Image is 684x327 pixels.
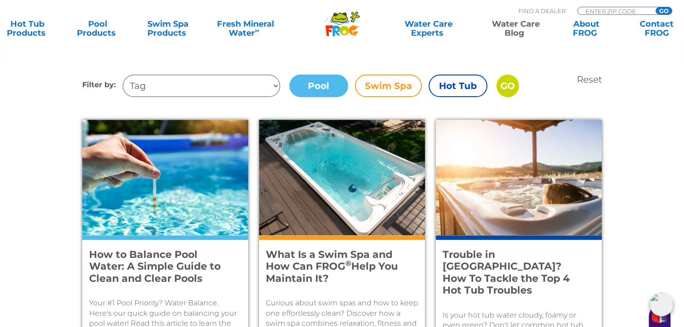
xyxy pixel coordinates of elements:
[559,19,613,37] a: AboutFROG
[629,19,684,37] a: ContactFROG
[656,7,672,14] input: GO
[82,75,123,97] h4: Filter by:
[436,120,602,235] img: A woman relaxes in an outdoor hot tub and watches the sunset in the distance
[355,75,422,97] label: Swim Spa
[489,19,543,37] a: Water CareBlog
[429,75,487,97] label: Hot Tub
[650,293,673,316] img: openIcon
[289,75,348,97] label: Pool
[71,19,125,37] a: PoolProducts
[89,249,229,285] h4: How to Balance Pool Water: A Simple Guide to Clean and Clear Pools
[577,74,602,85] a: Reset
[384,19,473,37] a: Water CareExperts
[255,27,259,34] sup: ∞
[496,75,519,97] input: GO
[519,7,566,15] p: Find A Dealer
[443,249,583,297] h4: Trouble in [GEOGRAPHIC_DATA]? How To Tackle the Top 4 Hot Tub Troubles
[141,19,195,37] a: Swim SpaProducts
[345,259,351,268] sup: ®
[211,19,279,37] a: Fresh MineralWater∞
[585,7,646,15] input: Zip Code Form
[266,249,406,285] h4: What Is a Swim Spa and How Can FROG Help You Maintain It?
[82,120,248,235] img: A man's hand dips a test strip into an above=ground pool's water.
